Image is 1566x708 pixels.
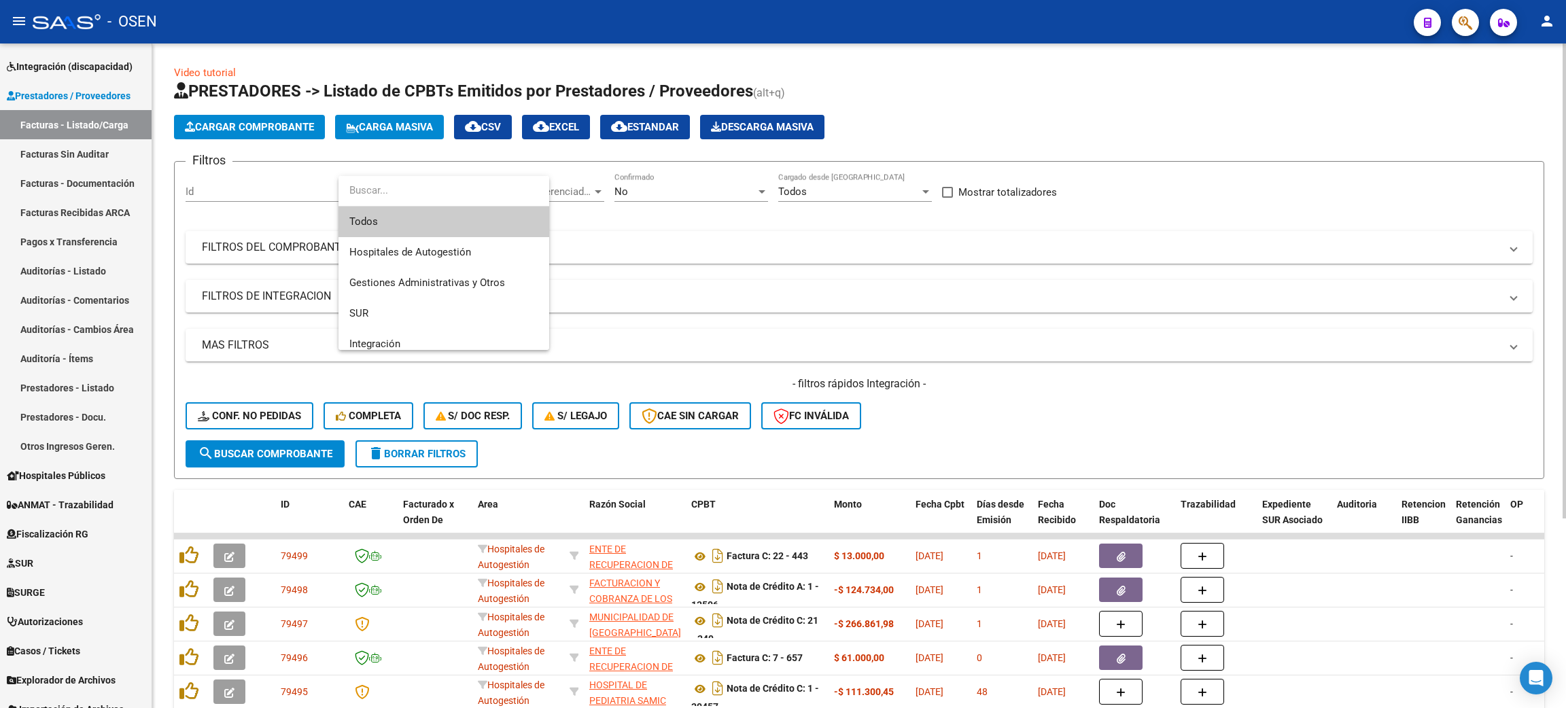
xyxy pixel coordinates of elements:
[349,207,538,237] span: Todos
[349,307,368,319] span: SUR
[338,175,549,205] input: dropdown search
[1520,662,1552,694] div: Open Intercom Messenger
[349,338,400,350] span: Integración
[349,246,471,258] span: Hospitales de Autogestión
[349,277,505,289] span: Gestiones Administrativas y Otros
